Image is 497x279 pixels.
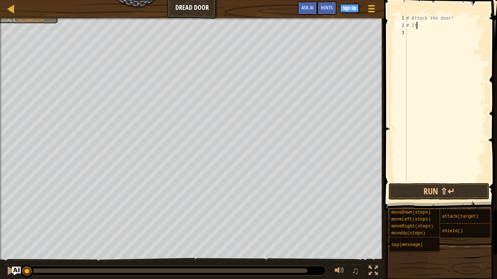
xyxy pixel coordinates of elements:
span: say(message) [391,242,423,247]
button: ♫ [350,264,363,279]
span: Hints [321,4,333,11]
span: moveRight(steps) [391,224,433,229]
span: Ask AI [301,4,314,11]
button: Show game menu [362,1,381,19]
button: Sign Up [340,4,359,13]
div: 1 [394,15,406,22]
span: ♫ [352,265,359,276]
span: moveDown(steps) [391,210,431,215]
span: moveUp(steps) [391,231,426,236]
button: Ask AI [12,267,21,275]
div: 3 [394,29,406,36]
button: Ctrl + P: Pause [4,264,18,279]
button: Adjust volume [332,264,347,279]
div: 2 [394,22,406,29]
button: Ask AI [298,1,317,15]
button: Toggle fullscreen [366,264,381,279]
button: Run ⇧↵ [389,183,489,200]
span: shield() [442,229,463,234]
span: attack(target) [442,214,479,219]
span: moveLeft(steps) [391,217,431,222]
